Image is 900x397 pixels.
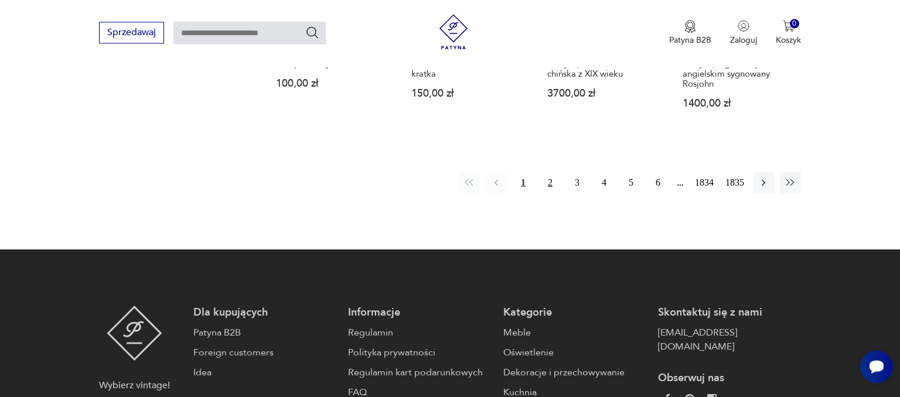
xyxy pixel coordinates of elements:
p: 150,00 zł [411,88,524,98]
p: 3700,00 zł [547,88,660,98]
p: Zaloguj [730,35,757,46]
h3: Pruszków dwa dzbanki kratka [411,59,524,79]
div: 0 [790,19,800,29]
img: Ikona koszyka [783,20,795,32]
p: Koszyk [776,35,801,46]
a: Meble [503,326,646,340]
a: Regulamin [348,326,491,340]
img: Ikonka użytkownika [738,20,749,32]
iframe: Smartsupp widget button [860,350,893,383]
p: Skontaktuj się z nami [658,306,801,320]
a: Polityka prywatności [348,345,491,360]
a: Idea [193,365,336,379]
p: Wybierz vintage! [99,378,170,392]
p: Informacje [348,306,491,320]
p: Patyna B2B [669,35,711,46]
button: 1834 [692,172,717,193]
img: Patyna - sklep z meblami i dekoracjami vintage [107,306,162,361]
button: 4 [594,172,615,193]
button: Szukaj [305,25,319,39]
h3: Komplet noży [276,59,389,69]
button: 6 [647,172,669,193]
button: 3 [567,172,588,193]
button: 5 [621,172,642,193]
button: 2 [540,172,561,193]
a: Regulamin kart podarunkowych [348,365,491,379]
p: Kategorie [503,306,646,320]
h3: Witryna, komoda drewniana chińska z XIX wieku [547,59,660,79]
a: [EMAIL_ADDRESS][DOMAIN_NAME] [658,326,801,354]
button: Sprzedawaj [99,22,164,43]
p: 100,00 zł [276,78,389,88]
button: 1835 [722,172,747,193]
a: Oświetlenie [503,345,646,360]
button: Zaloguj [730,20,757,46]
a: Ikona medaluPatyna B2B [669,20,711,46]
a: Sprzedawaj [99,29,164,37]
h3: Witryna, regał w stylu angielskim sygnowany Rosjohn [683,59,796,89]
img: Ikona medalu [684,20,696,33]
a: Dekoracje i przechowywanie [503,365,646,379]
a: Foreign customers [193,345,336,360]
a: Patyna B2B [193,326,336,340]
button: Patyna B2B [669,20,711,46]
button: 0Koszyk [776,20,801,46]
p: Dla kupujących [193,306,336,320]
button: 1 [513,172,534,193]
p: Obserwuj nas [658,371,801,385]
p: 1400,00 zł [683,98,796,108]
img: Patyna - sklep z meblami i dekoracjami vintage [436,14,471,49]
